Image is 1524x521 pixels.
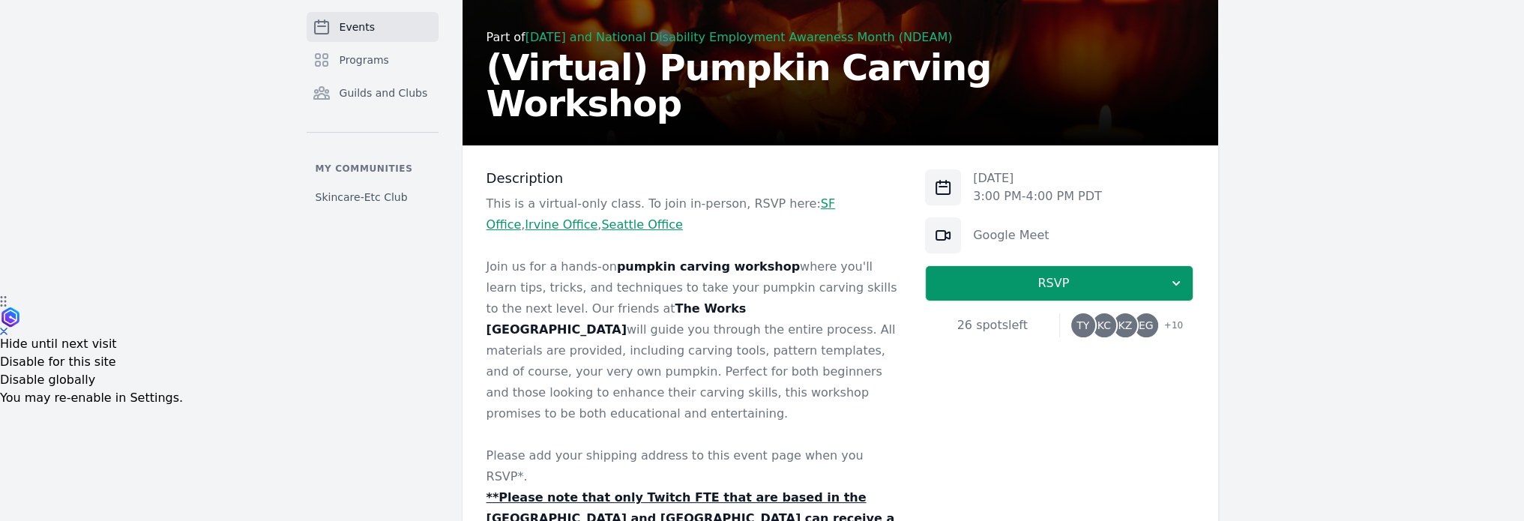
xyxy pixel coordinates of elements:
[307,78,439,108] a: Guilds and Clubs
[316,190,408,205] span: Skincare-Etc Club
[925,265,1193,301] button: RSVP
[487,169,902,187] h3: Description
[525,217,597,232] a: Irvine Office
[973,169,1102,187] p: [DATE]
[307,163,439,175] p: My communities
[1139,320,1154,331] span: EG
[307,12,439,42] a: Events
[487,49,1194,121] h2: (Virtual) Pumpkin Carving Workshop
[307,45,439,75] a: Programs
[973,228,1049,242] a: Google Meet
[487,28,1194,46] div: Part of
[1076,320,1089,331] span: TY
[617,259,800,274] strong: pumpkin carving workshop
[925,316,1059,334] div: 26 spots left
[340,19,375,34] span: Events
[525,30,953,44] a: [DATE] and National Disability Employment Awareness Month (NDEAM)
[307,184,439,211] a: Skincare-Etc Club
[307,12,439,211] nav: Sidebar
[601,217,682,232] a: Seattle Office
[973,187,1102,205] p: 3:00 PM - 4:00 PM PDT
[1097,320,1111,331] span: KC
[487,193,902,235] p: This is a virtual-only class. To join in-person, RSVP here: , ,
[1155,316,1183,337] span: + 10
[340,52,389,67] span: Programs
[487,256,902,424] p: Join us for a hands-on where you'll learn tips, tricks, and techniques to take your pumpkin carvi...
[487,445,902,487] p: Please add your shipping address to this event page when you RSVP*.
[1118,320,1132,331] span: KZ
[938,274,1169,292] span: RSVP
[340,85,428,100] span: Guilds and Clubs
